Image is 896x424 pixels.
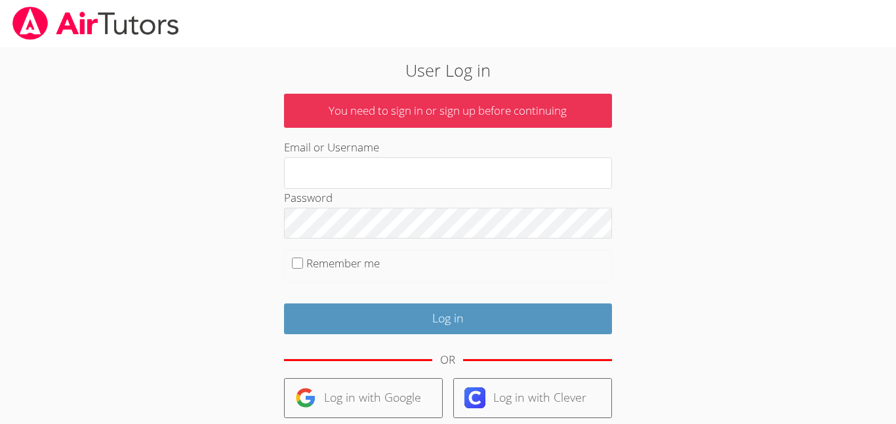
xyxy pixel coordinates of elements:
[206,58,690,83] h2: User Log in
[295,387,316,408] img: google-logo-50288ca7cdecda66e5e0955fdab243c47b7ad437acaf1139b6f446037453330a.svg
[453,378,612,418] a: Log in with Clever
[464,387,485,408] img: clever-logo-6eab21bc6e7a338710f1a6ff85c0baf02591cd810cc4098c63d3a4b26e2feb20.svg
[11,7,180,40] img: airtutors_banner-c4298cdbf04f3fff15de1276eac7730deb9818008684d7c2e4769d2f7ddbe033.png
[284,94,612,128] p: You need to sign in or sign up before continuing
[440,351,455,370] div: OR
[284,190,333,205] label: Password
[284,140,379,155] label: Email or Username
[284,303,612,334] input: Log in
[284,378,443,418] a: Log in with Google
[306,256,380,271] label: Remember me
